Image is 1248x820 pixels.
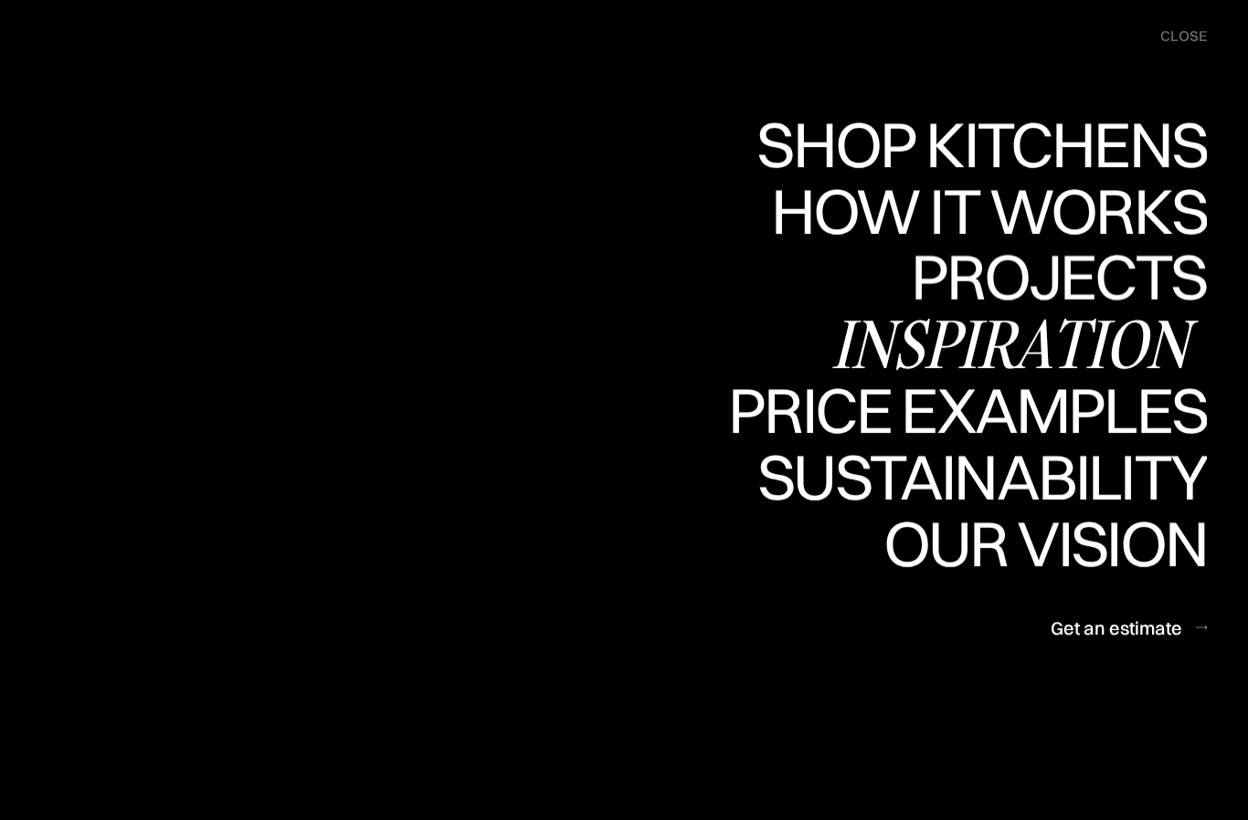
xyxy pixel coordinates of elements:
[1142,18,1207,55] div: menu
[868,511,1207,575] div: Our vision
[728,442,1207,506] div: Price examples
[1160,26,1207,47] div: close
[831,311,1207,375] div: Inspiration
[747,176,1207,240] div: Shop Kitchens
[1051,605,1207,650] a: Get an estimate
[911,246,1207,312] a: ProjectsProjects
[747,112,1207,176] div: Shop Kitchens
[767,243,1207,307] div: How it works
[868,511,1207,578] a: Our visionOur vision
[1051,615,1182,640] div: Get an estimate
[742,509,1207,573] div: Sustainability
[742,445,1207,509] div: Sustainability
[767,179,1207,243] div: How it works
[742,445,1207,511] a: SustainabilitySustainability
[728,378,1207,442] div: Price examples
[911,244,1207,308] div: Projects
[728,378,1207,445] a: Price examplesPrice examples
[911,308,1207,372] div: Projects
[747,112,1207,179] a: Shop KitchensShop Kitchens
[868,575,1207,639] div: Our vision
[767,179,1207,246] a: How it worksHow it works
[831,311,1207,378] a: Inspiration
